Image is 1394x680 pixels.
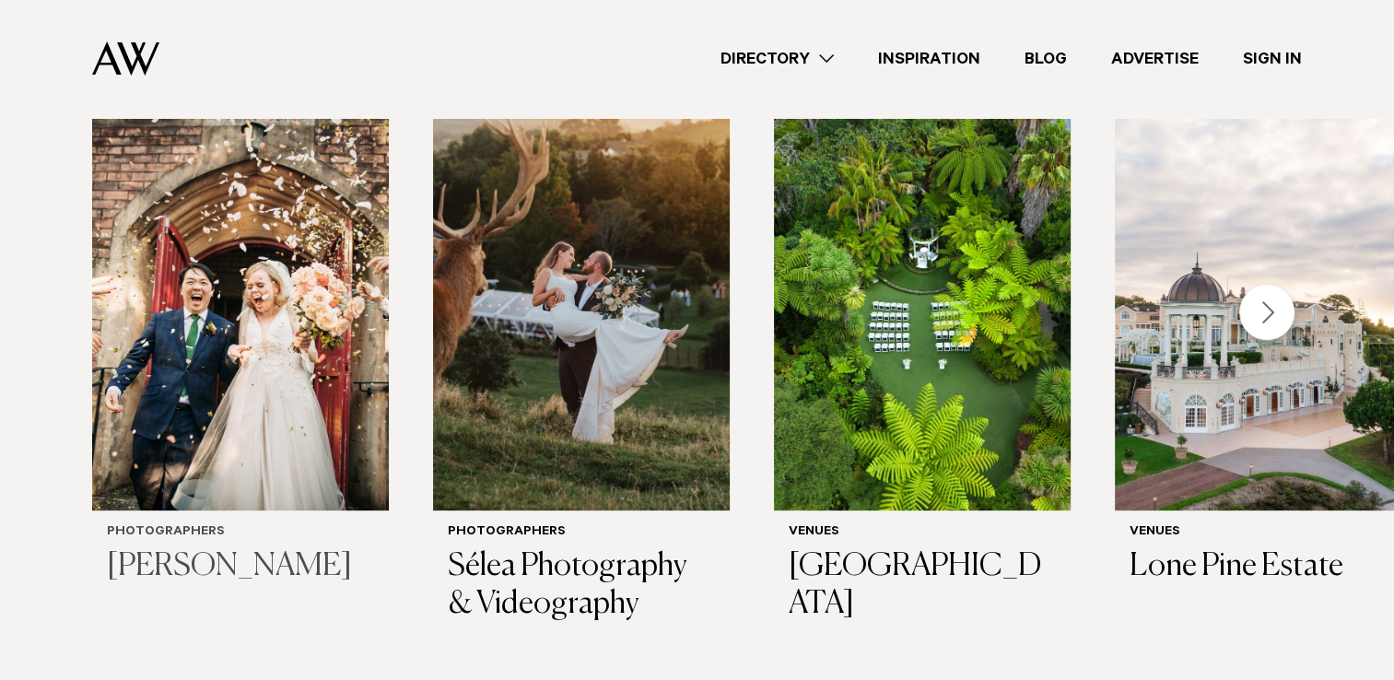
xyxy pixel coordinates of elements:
h6: Photographers [448,525,715,541]
a: Blog [1002,47,1089,72]
a: Advertise [1089,47,1221,72]
h6: Venues [789,525,1056,541]
a: Sign In [1221,47,1324,72]
a: Auckland Weddings Photographers | Zahn Photographers [PERSON_NAME] [92,112,389,601]
h3: [PERSON_NAME] [107,548,374,586]
img: Auckland Weddings Photographers | Sélea Photography & Videography [433,112,730,510]
img: Auckland Weddings Photographers | Zahn [92,112,389,510]
img: Native bush wedding setting [774,112,1071,510]
a: Inspiration [856,47,1002,72]
h6: Photographers [107,525,374,541]
a: Auckland Weddings Photographers | Sélea Photography & Videography Photographers Sélea Photography... [433,112,730,638]
h3: Sélea Photography & Videography [448,548,715,624]
a: Directory [698,47,856,72]
h3: [GEOGRAPHIC_DATA] [789,548,1056,624]
img: Auckland Weddings Logo [92,41,159,76]
a: Native bush wedding setting Venues [GEOGRAPHIC_DATA] [774,112,1071,638]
